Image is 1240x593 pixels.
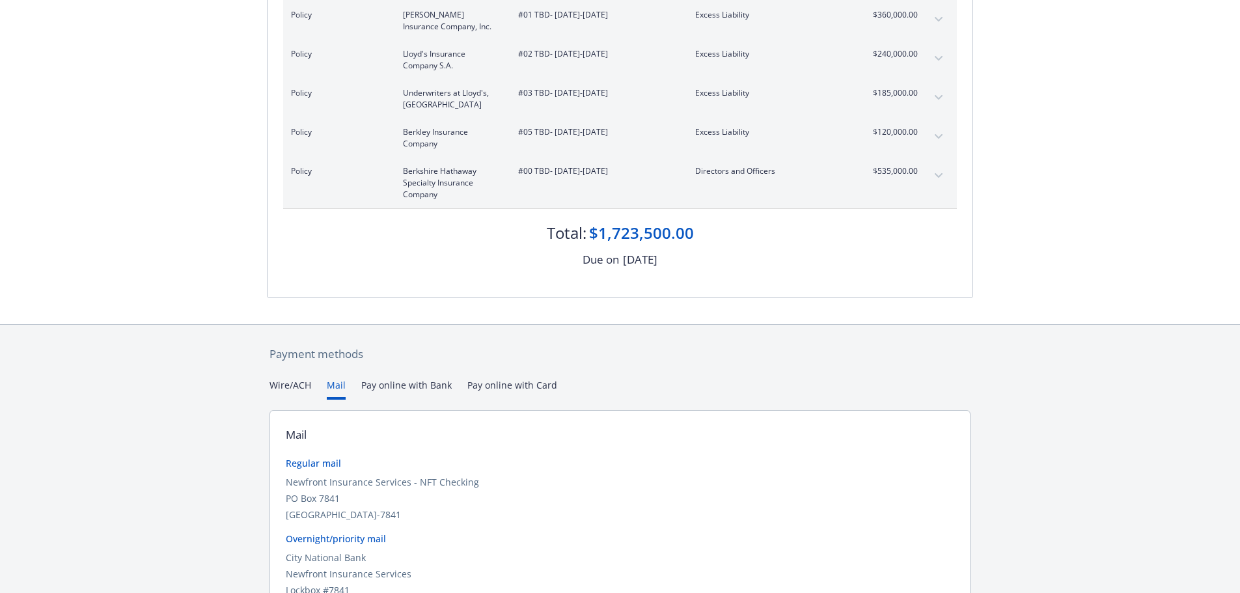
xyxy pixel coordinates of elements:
div: [GEOGRAPHIC_DATA]-7841 [286,508,954,521]
div: Policy[PERSON_NAME] Insurance Company, Inc.#01 TBD- [DATE]-[DATE]Excess Liability$360,000.00expan... [283,1,957,40]
span: Excess Liability [695,87,848,99]
span: Policy [291,9,382,21]
button: expand content [928,9,949,30]
span: Lloyd's Insurance Company S.A. [403,48,497,72]
span: Directors and Officers [695,165,848,177]
span: Policy [291,87,382,99]
button: Pay online with Bank [361,378,452,400]
span: $240,000.00 [869,48,918,60]
span: $360,000.00 [869,9,918,21]
button: expand content [928,48,949,69]
span: Excess Liability [695,48,848,60]
div: Mail [286,426,307,443]
span: Excess Liability [695,9,848,21]
span: Berkshire Hathaway Specialty Insurance Company [403,165,497,200]
span: #01 TBD - [DATE]-[DATE] [518,9,674,21]
div: Total: [547,222,586,244]
span: #05 TBD - [DATE]-[DATE] [518,126,674,138]
button: Pay online with Card [467,378,557,400]
div: PolicyUnderwriters at Lloyd's, [GEOGRAPHIC_DATA]#03 TBD- [DATE]-[DATE]Excess Liability$185,000.00... [283,79,957,118]
button: expand content [928,87,949,108]
span: #02 TBD - [DATE]-[DATE] [518,48,674,60]
button: Mail [327,378,346,400]
div: Payment methods [269,346,971,363]
div: [DATE] [623,251,657,268]
span: $535,000.00 [869,165,918,177]
div: Overnight/priority mail [286,532,954,545]
div: Newfront Insurance Services - NFT Checking [286,475,954,489]
button: Wire/ACH [269,378,311,400]
span: Underwriters at Lloyd's, [GEOGRAPHIC_DATA] [403,87,497,111]
div: Newfront Insurance Services [286,567,954,581]
div: City National Bank [286,551,954,564]
div: PolicyBerkshire Hathaway Specialty Insurance Company#00 TBD- [DATE]-[DATE]Directors and Officers$... [283,158,957,208]
button: expand content [928,165,949,186]
button: expand content [928,126,949,147]
div: PolicyBerkley Insurance Company#05 TBD- [DATE]-[DATE]Excess Liability$120,000.00expand content [283,118,957,158]
span: $185,000.00 [869,87,918,99]
span: Excess Liability [695,126,848,138]
div: Regular mail [286,456,954,470]
div: $1,723,500.00 [589,222,694,244]
div: PolicyLloyd's Insurance Company S.A.#02 TBD- [DATE]-[DATE]Excess Liability$240,000.00expand content [283,40,957,79]
span: [PERSON_NAME] Insurance Company, Inc. [403,9,497,33]
span: Berkley Insurance Company [403,126,497,150]
div: PO Box 7841 [286,491,954,505]
span: $120,000.00 [869,126,918,138]
span: Policy [291,165,382,177]
span: Policy [291,48,382,60]
span: #03 TBD - [DATE]-[DATE] [518,87,674,99]
span: #00 TBD - [DATE]-[DATE] [518,165,674,177]
span: Policy [291,126,382,138]
div: Due on [583,251,619,268]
